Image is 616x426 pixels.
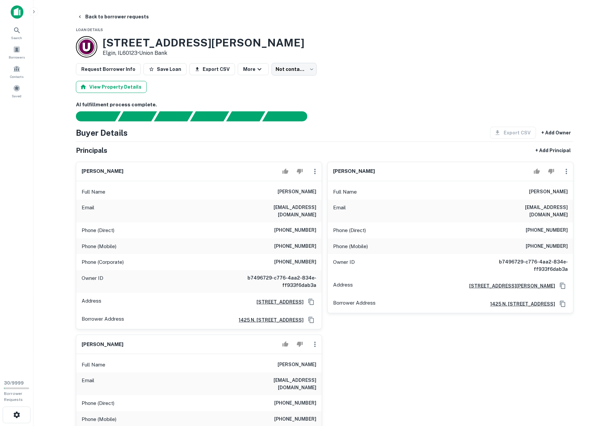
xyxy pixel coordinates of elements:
p: Phone (Direct) [82,399,114,407]
h6: [EMAIL_ADDRESS][DOMAIN_NAME] [488,204,568,218]
div: Principals found, still searching for contact information. This may take time... [226,111,265,121]
div: Sending borrower request to AI... [68,111,118,121]
h6: [PERSON_NAME] [333,168,375,175]
a: 1425 n. [STREET_ADDRESS] [233,316,304,324]
button: Reject [294,165,306,178]
p: Email [82,204,94,218]
h6: [PHONE_NUMBER] [526,226,568,234]
span: Borrowers [9,55,25,60]
p: Borrower Address [333,299,376,309]
p: Address [82,297,101,307]
p: Phone (Mobile) [333,242,368,250]
h6: [PHONE_NUMBER] [274,242,316,250]
div: Not contacted [272,63,317,76]
button: Reject [294,338,306,351]
p: Borrower Address [82,315,124,325]
img: capitalize-icon.png [11,5,23,19]
button: Copy Address [306,297,316,307]
a: Borrowers [2,43,31,61]
h6: [PERSON_NAME] [82,168,123,175]
h6: [PHONE_NUMBER] [526,242,568,250]
button: Export CSV [189,63,235,75]
button: Accept [280,338,291,351]
h6: [PERSON_NAME] [82,341,123,348]
h6: [PERSON_NAME] [278,188,316,196]
button: Copy Address [306,315,316,325]
h6: [PERSON_NAME] [529,188,568,196]
div: Documents found, AI parsing details... [154,111,193,121]
span: Saved [12,93,22,99]
p: Address [333,281,353,291]
p: Phone (Corporate) [82,258,124,266]
h6: [PERSON_NAME] [278,361,316,369]
a: 1425 n. [STREET_ADDRESS] [485,300,555,308]
p: Full Name [333,188,357,196]
button: Accept [531,165,543,178]
button: Request Borrower Info [76,63,141,75]
h3: [STREET_ADDRESS][PERSON_NAME] [103,36,304,49]
button: Save Loan [143,63,187,75]
a: Union Bank [139,50,167,56]
h6: b7496729-c776-4aa2-834e-ff933f6dab3a [236,274,316,289]
div: AI fulfillment process complete. [263,111,315,121]
h6: b7496729-c776-4aa2-834e-ff933f6dab3a [488,258,568,273]
h6: AI fulfillment process complete. [76,101,574,109]
p: Phone (Direct) [333,226,366,234]
h6: [PHONE_NUMBER] [274,399,316,407]
button: More [238,63,269,75]
iframe: Chat Widget [583,372,616,405]
button: Reject [545,165,557,178]
a: [STREET_ADDRESS] [251,298,304,306]
span: Contacts [10,74,23,79]
button: Copy Address [558,299,568,309]
span: Loan Details [76,28,103,32]
span: Borrower Requests [4,391,23,402]
h6: [PHONE_NUMBER] [274,258,316,266]
h6: [PHONE_NUMBER] [274,226,316,234]
span: Search [11,35,22,40]
p: Elgin, IL60123 • [103,49,304,57]
button: + Add Principal [533,144,574,156]
span: 30 / 9999 [4,381,24,386]
div: Principals found, AI now looking for contact information... [190,111,229,121]
h6: [EMAIL_ADDRESS][DOMAIN_NAME] [236,377,316,391]
h6: [EMAIL_ADDRESS][DOMAIN_NAME] [236,204,316,218]
a: Saved [2,82,31,100]
a: Contacts [2,63,31,81]
p: Full Name [82,361,105,369]
a: [STREET_ADDRESS][PERSON_NAME] [464,282,555,290]
a: Search [2,24,31,42]
p: Owner ID [333,258,355,273]
h5: Principals [76,145,107,155]
p: Owner ID [82,274,103,289]
button: Copy Address [558,281,568,291]
p: Phone (Direct) [82,226,114,234]
div: Your request is received and processing... [118,111,157,121]
h6: [PHONE_NUMBER] [274,415,316,423]
button: Back to borrower requests [75,11,151,23]
p: Email [82,377,94,391]
p: Full Name [82,188,105,196]
p: Phone (Mobile) [82,242,116,250]
h4: Buyer Details [76,127,128,139]
p: Email [333,204,346,218]
button: View Property Details [76,81,147,93]
p: Phone (Mobile) [82,415,116,423]
button: Accept [280,165,291,178]
button: + Add Owner [539,127,574,139]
